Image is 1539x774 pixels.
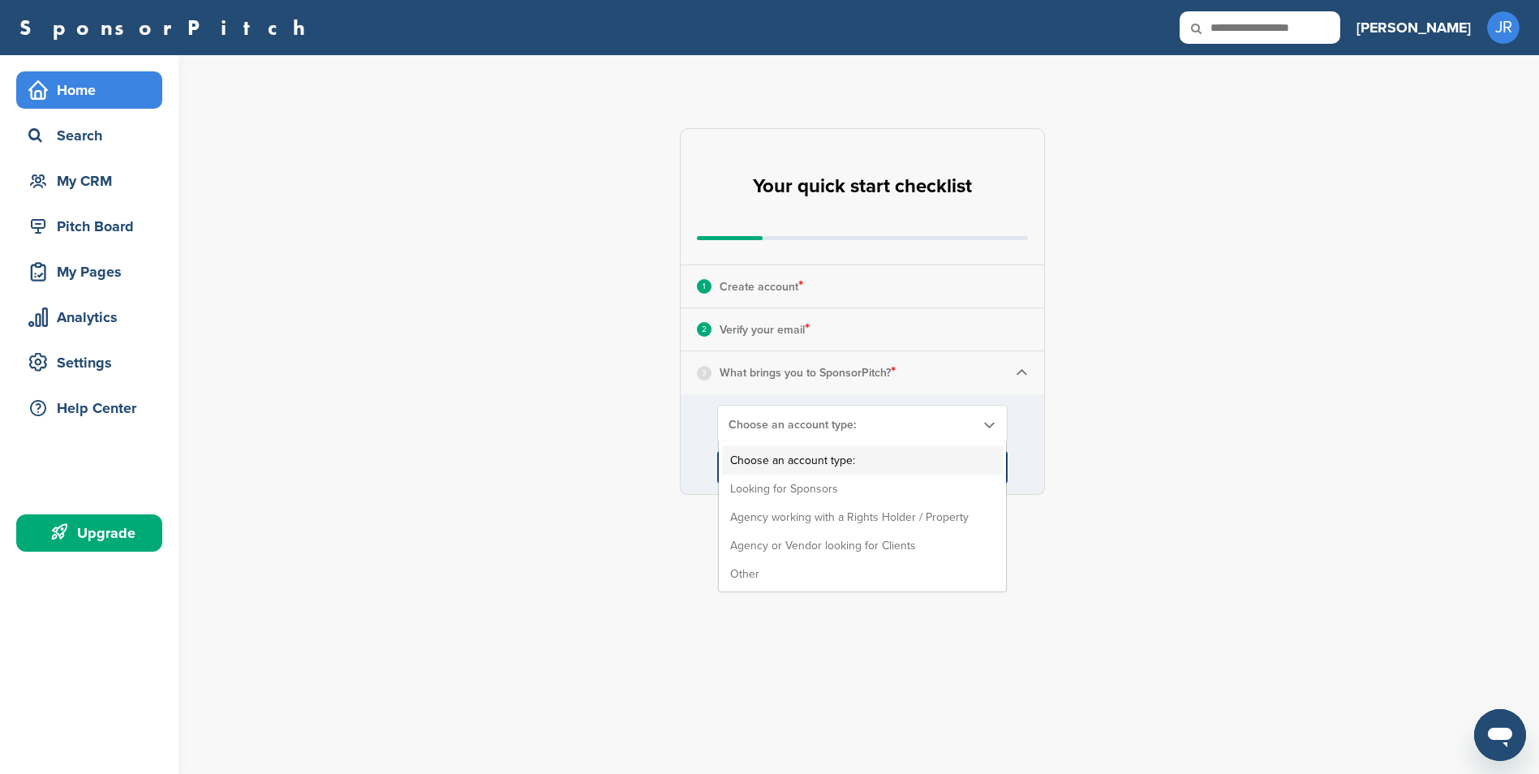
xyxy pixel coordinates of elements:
div: Analytics [24,303,162,332]
div: 1 [697,279,711,294]
span: Choose an account type: [729,418,975,432]
a: [PERSON_NAME] [1356,10,1471,45]
li: Agency working with a Rights Holder / Property [722,503,1003,531]
li: Agency or Vendor looking for Clients [722,531,1003,560]
div: 3 [697,366,711,381]
a: SponsorPitch [19,17,316,38]
a: Analytics [16,299,162,336]
div: My CRM [24,166,162,196]
a: Upgrade [16,514,162,552]
p: Create account [720,276,803,297]
p: Verify your email [720,319,810,340]
a: My Pages [16,253,162,290]
h2: Your quick start checklist [753,169,972,204]
div: Help Center [24,393,162,423]
div: 2 [697,322,711,337]
div: Pitch Board [24,212,162,241]
img: Checklist arrow 1 [1016,367,1028,379]
div: My Pages [24,257,162,286]
div: Home [24,75,162,105]
a: Help Center [16,389,162,427]
h3: [PERSON_NAME] [1356,16,1471,39]
iframe: Button to launch messaging window [1474,709,1526,761]
span: JR [1487,11,1520,44]
a: Pitch Board [16,208,162,245]
a: Settings [16,344,162,381]
li: Other [722,560,1003,588]
a: My CRM [16,162,162,200]
div: Search [24,121,162,150]
li: Looking for Sponsors [722,475,1003,503]
div: Upgrade [24,518,162,548]
li: Choose an account type: [722,446,1003,475]
a: Home [16,71,162,109]
div: Settings [24,348,162,377]
p: What brings you to SponsorPitch? [720,362,896,383]
a: Search [16,117,162,154]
